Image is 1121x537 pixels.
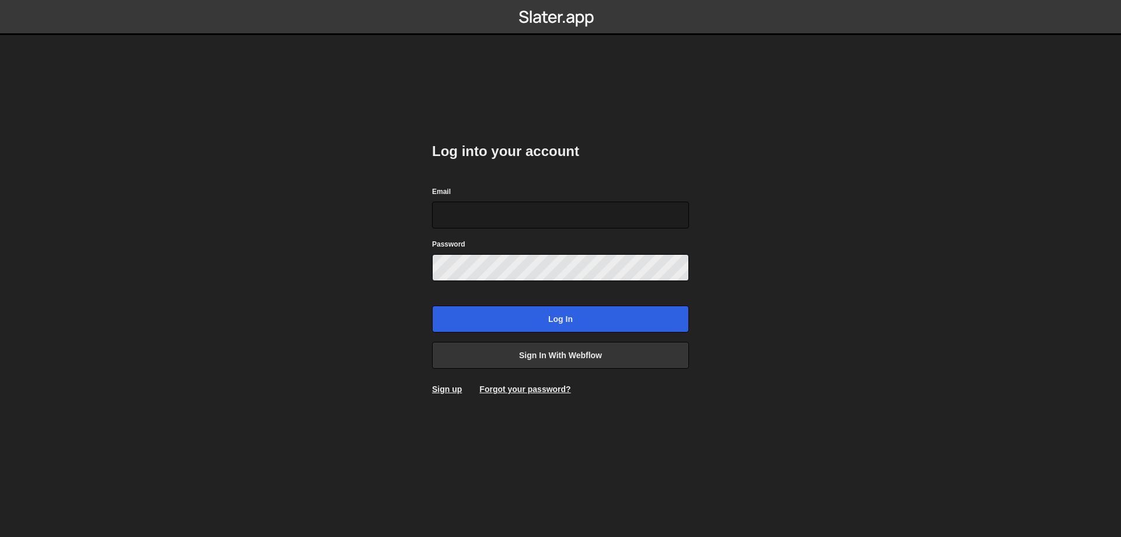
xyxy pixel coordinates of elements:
[432,238,465,250] label: Password
[432,142,689,161] h2: Log into your account
[432,306,689,332] input: Log in
[479,384,570,394] a: Forgot your password?
[432,186,451,198] label: Email
[432,342,689,369] a: Sign in with Webflow
[432,384,462,394] a: Sign up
